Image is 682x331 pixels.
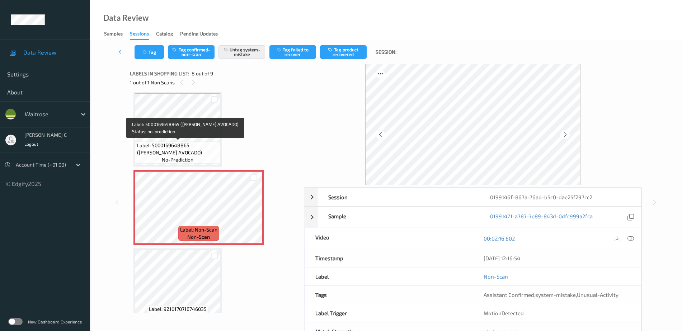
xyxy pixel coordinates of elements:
div: Timestamp [305,249,473,267]
div: Session [318,188,479,206]
a: 01991471-a787-7e89-843d-0dfc999a2fca [490,213,593,222]
div: Samples [104,30,123,39]
a: Samples [104,29,130,39]
button: Tag [135,45,164,59]
button: Tag confirmed-non-scan [168,45,215,59]
div: Data Review [103,14,149,22]
a: Non-Scan [484,273,508,280]
div: Sessions [130,30,149,40]
span: no-prediction [162,156,193,163]
a: 00:02:16.602 [484,235,515,242]
span: no-prediction [162,313,193,320]
div: [DATE] 12:16:54 [484,255,630,262]
span: , , [484,292,618,298]
span: system-mistake [535,292,576,298]
div: Session0199146f-867a-76ad-b5c0-dae25f297cc2 [304,188,641,206]
span: non-scan [187,233,210,241]
div: Pending Updates [180,30,218,39]
span: 8 out of 9 [192,70,213,77]
div: Sample01991471-a787-7e89-843d-0dfc999a2fca [304,207,641,228]
button: Untag system-mistake [218,45,265,59]
a: Catalog [156,29,180,39]
button: Tag product recovered [320,45,367,59]
a: Sessions [130,29,156,40]
div: Video [305,228,473,249]
span: Unusual-Activity [577,292,618,298]
span: Label: Non-Scan [180,226,217,233]
span: Labels in shopping list: [130,70,189,77]
span: Session: [376,48,396,56]
div: Tags [305,286,473,304]
span: Assistant Confirmed [484,292,534,298]
button: Tag failed to recover [269,45,316,59]
div: 1 out of 1 Non Scans [130,78,299,87]
div: Catalog [156,30,173,39]
div: 0199146f-867a-76ad-b5c0-dae25f297cc2 [479,188,641,206]
div: Label Trigger [305,304,473,322]
div: Sample [318,207,479,228]
a: Pending Updates [180,29,225,39]
span: Label: 5000169648865 ([PERSON_NAME] AVOCADO) [137,142,219,156]
div: MotionDetected [473,304,641,322]
div: Label [305,267,473,285]
span: Label: 9210170716746035 [149,306,207,313]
